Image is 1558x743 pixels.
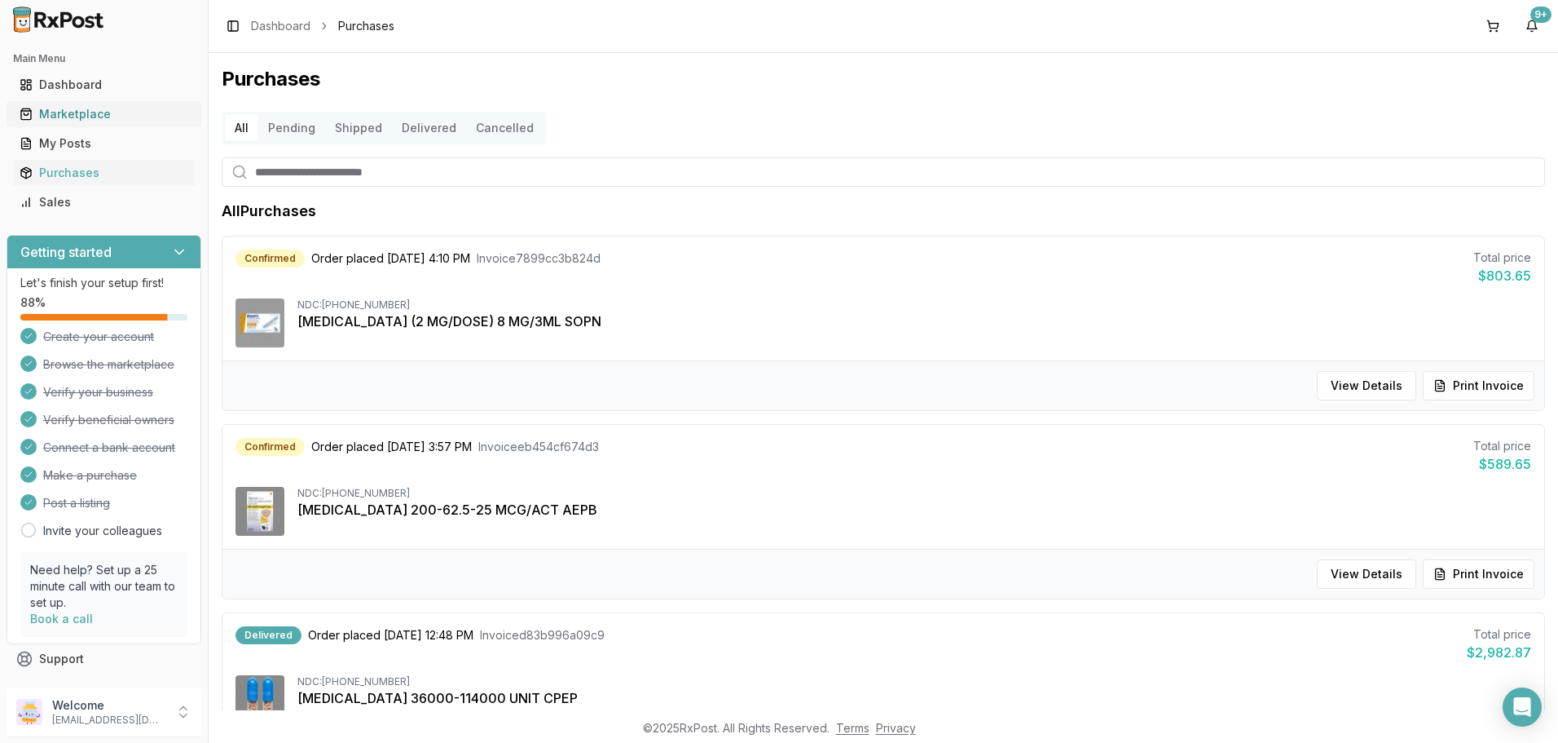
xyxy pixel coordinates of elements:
span: Post a listing [43,495,110,511]
h2: Main Menu [13,52,195,65]
div: NDC: [PHONE_NUMBER] [297,487,1531,500]
span: Browse the marketplace [43,356,174,373]
div: [MEDICAL_DATA] 36000-114000 UNIT CPEP [297,688,1531,708]
div: Confirmed [235,438,305,456]
button: All [225,115,258,141]
div: Purchases [20,165,188,181]
p: [EMAIL_ADDRESS][DOMAIN_NAME] [52,714,165,727]
span: Order placed [DATE] 3:57 PM [311,439,472,455]
button: Support [7,644,201,674]
span: Verify your business [43,384,153,400]
p: Let's finish your setup first! [20,275,187,291]
span: Verify beneficial owners [43,412,174,428]
img: Trelegy Ellipta 200-62.5-25 MCG/ACT AEPB [235,487,284,536]
button: Dashboard [7,72,201,98]
div: Total price [1473,250,1531,266]
img: Creon 36000-114000 UNIT CPEP [235,675,284,724]
a: Book a call [30,612,93,626]
span: Invoice eb454cf674d3 [478,439,599,455]
button: Marketplace [7,101,201,127]
a: Dashboard [251,18,310,34]
img: Ozempic (2 MG/DOSE) 8 MG/3ML SOPN [235,299,284,347]
img: RxPost Logo [7,7,111,33]
div: My Posts [20,135,188,152]
a: Privacy [876,721,916,735]
a: Dashboard [13,70,195,100]
a: Terms [836,721,869,735]
img: User avatar [16,699,42,725]
p: Welcome [52,697,165,714]
button: View Details [1317,559,1416,589]
button: Purchases [7,160,201,186]
div: $589.65 [1473,454,1531,474]
div: Delivered [235,626,301,644]
div: Marketplace [20,106,188,122]
button: Cancelled [466,115,544,141]
span: Invoice d83b996a09c9 [480,627,605,643]
div: NDC: [PHONE_NUMBER] [297,299,1531,312]
button: My Posts [7,130,201,157]
button: 9+ [1519,13,1545,39]
div: $803.65 [1473,266,1531,285]
span: Feedback [39,680,95,697]
button: Print Invoice [1423,371,1534,400]
div: Sales [20,194,188,210]
span: Make a purchase [43,467,137,484]
a: My Posts [13,129,195,158]
button: Show2more items [297,708,425,737]
div: Total price [1473,438,1531,454]
span: Order placed [DATE] 12:48 PM [308,627,473,643]
button: View Details [1317,371,1416,400]
div: $2,982.87 [1467,643,1531,662]
span: Purchases [338,18,394,34]
div: Dashboard [20,77,188,93]
h3: Getting started [20,242,112,262]
span: Invoice 7899cc3b824d [477,250,601,267]
p: Need help? Set up a 25 minute call with our team to set up. [30,562,178,611]
button: Print Invoice [1423,559,1534,589]
span: 88 % [20,294,46,311]
button: Shipped [325,115,392,141]
button: Feedback [7,674,201,703]
div: Open Intercom Messenger [1503,688,1542,727]
h1: All Purchases [222,200,316,223]
nav: breadcrumb [251,18,394,34]
div: [MEDICAL_DATA] 200-62.5-25 MCG/ACT AEPB [297,500,1531,520]
button: Delivered [392,115,466,141]
span: Order placed [DATE] 4:10 PM [311,250,470,267]
h1: Purchases [222,66,1545,92]
div: NDC: [PHONE_NUMBER] [297,675,1531,688]
div: Total price [1467,626,1531,643]
button: Sales [7,189,201,215]
div: [MEDICAL_DATA] (2 MG/DOSE) 8 MG/3ML SOPN [297,312,1531,331]
a: Sales [13,188,195,217]
span: Create your account [43,329,154,345]
a: Invite your colleagues [43,523,162,539]
div: 9+ [1530,7,1551,23]
button: Pending [258,115,325,141]
span: Connect a bank account [43,440,175,456]
div: Confirmed [235,250,305,268]
a: Marketplace [13,100,195,129]
a: Purchases [13,158,195,188]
